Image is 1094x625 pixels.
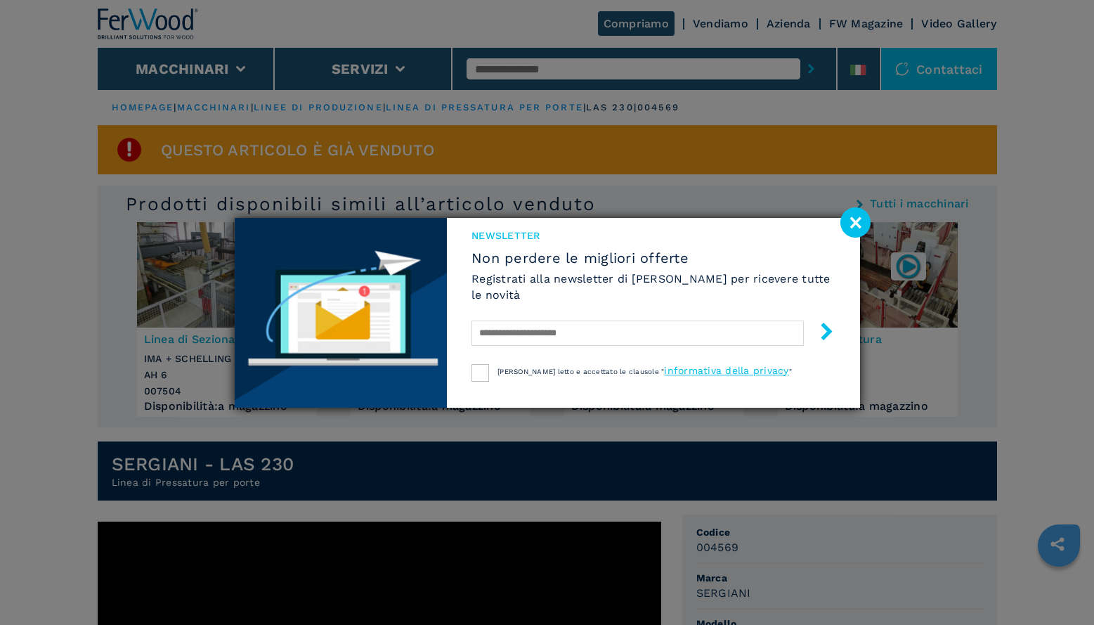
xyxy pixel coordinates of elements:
[664,365,788,376] a: informativa della privacy
[789,368,792,375] span: "
[471,250,835,266] span: Non perdere le migliori offerte
[804,317,835,350] button: submit-button
[235,218,448,408] img: Newsletter image
[497,368,664,375] span: [PERSON_NAME] letto e accettato le clausole "
[471,271,835,303] h6: Registrati alla newsletter di [PERSON_NAME] per ricevere tutte le novità
[471,228,835,243] span: NEWSLETTER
